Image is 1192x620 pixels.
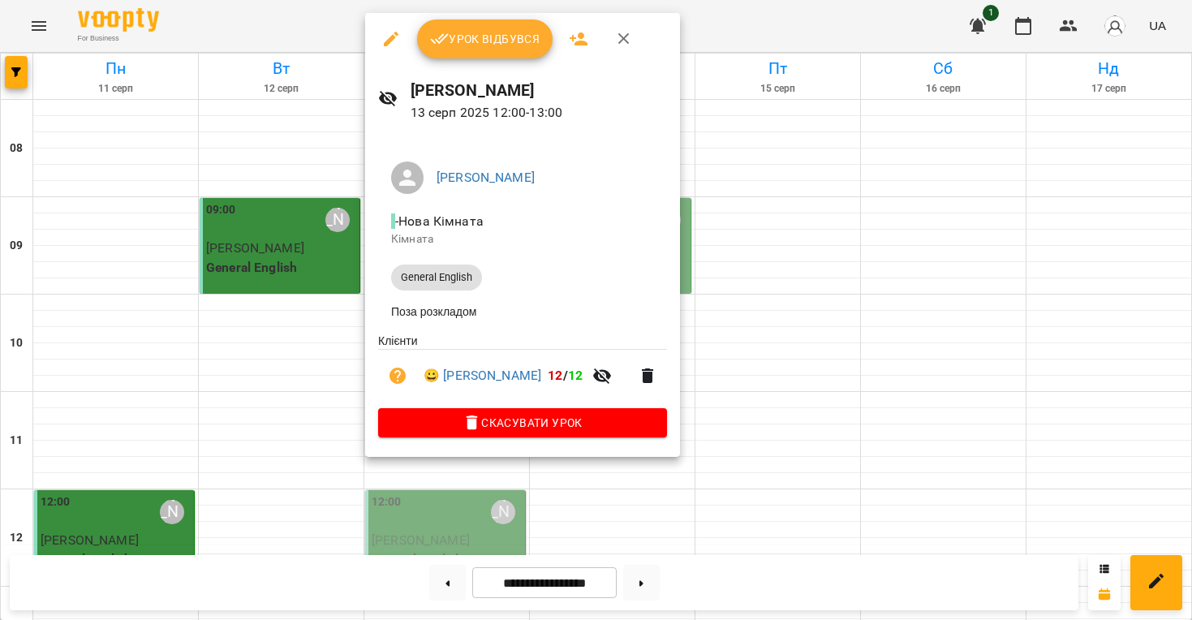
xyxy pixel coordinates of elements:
p: 13 серп 2025 12:00 - 13:00 [411,103,667,123]
button: Урок відбувся [417,19,553,58]
a: 😀 [PERSON_NAME] [424,366,541,385]
button: Візит ще не сплачено. Додати оплату? [378,356,417,395]
span: 12 [548,368,562,383]
b: / [548,368,583,383]
button: Скасувати Урок [378,408,667,437]
h6: [PERSON_NAME] [411,78,667,103]
ul: Клієнти [378,333,667,408]
li: Поза розкладом [378,297,667,326]
span: - Нова Кімната [391,213,487,229]
a: [PERSON_NAME] [437,170,535,185]
p: Кімната [391,231,654,248]
span: Скасувати Урок [391,413,654,433]
span: 12 [568,368,583,383]
span: General English [391,270,482,285]
span: Урок відбувся [430,29,540,49]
